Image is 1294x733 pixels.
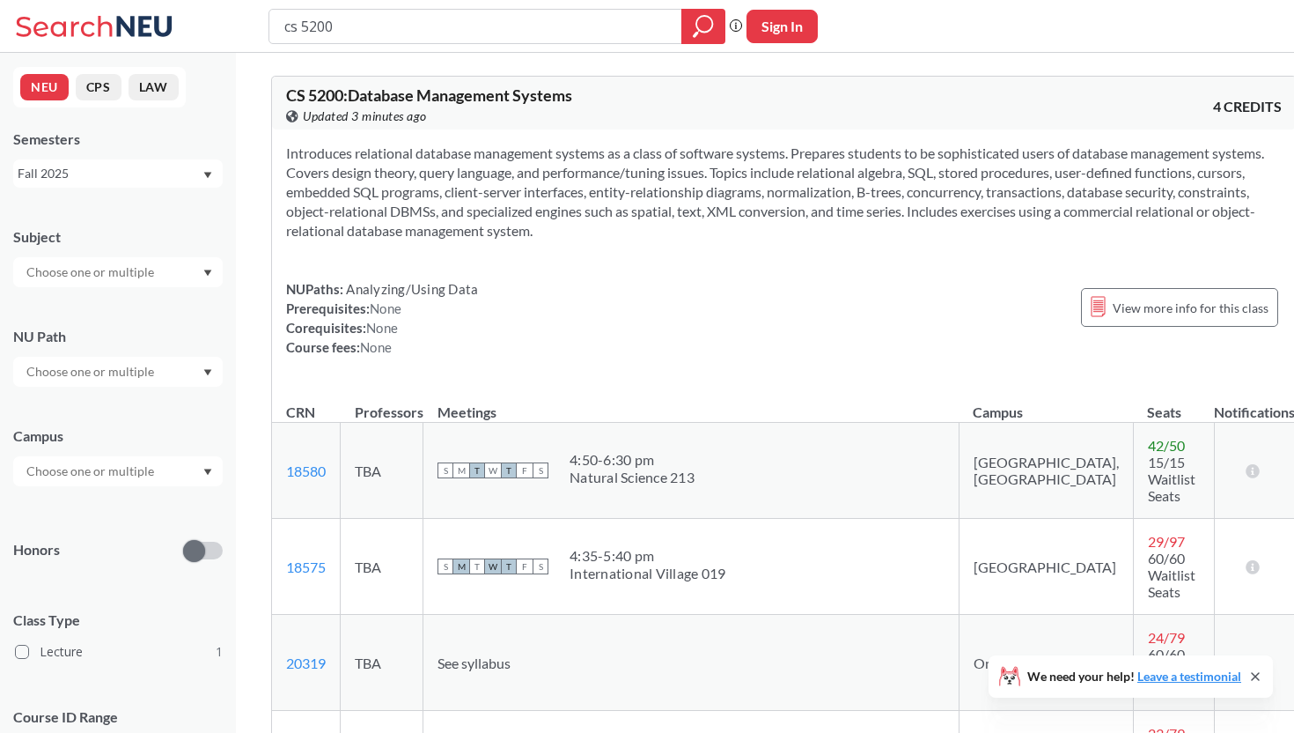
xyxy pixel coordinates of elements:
[533,463,548,478] span: S
[341,423,423,519] td: TBA
[303,107,427,126] span: Updated 3 minutes ago
[13,357,223,387] div: Dropdown arrow
[1027,670,1241,683] span: We need your help!
[501,559,517,574] span: T
[1148,550,1195,600] span: 60/60 Waitlist Seats
[1148,629,1185,646] span: 24 / 79
[76,74,121,100] button: CPS
[18,461,165,482] input: Choose one or multiple
[341,519,423,615] td: TBA
[1133,385,1214,423] th: Seats
[959,519,1133,615] td: [GEOGRAPHIC_DATA]
[533,559,548,574] span: S
[959,615,1133,711] td: Online
[693,14,714,39] svg: magnifying glass
[366,320,398,336] span: None
[517,559,533,574] span: F
[13,159,223,188] div: Fall 2025Dropdown arrow
[13,540,60,560] p: Honors
[517,463,533,478] span: F
[286,144,1282,241] section: Introduces relational database management systems as a class of software systems. Prepares studen...
[18,164,202,183] div: Fall 2025
[203,172,212,179] svg: Dropdown arrow
[423,385,959,423] th: Meetings
[437,559,453,574] span: S
[746,10,818,43] button: Sign In
[469,463,485,478] span: T
[570,547,725,565] div: 4:35 - 5:40 pm
[1148,454,1195,504] span: 15/15 Waitlist Seats
[959,385,1133,423] th: Campus
[570,469,695,486] div: Natural Science 213
[13,707,223,728] p: Course ID Range
[13,426,223,446] div: Campus
[437,655,511,671] span: See syllabus
[453,559,469,574] span: M
[13,257,223,287] div: Dropdown arrow
[18,361,165,382] input: Choose one or multiple
[453,463,469,478] span: M
[1148,437,1185,454] span: 42 / 50
[283,11,669,41] input: Class, professor, course number, "phrase"
[216,642,223,662] span: 1
[437,463,453,478] span: S
[15,640,223,663] label: Lecture
[1113,297,1268,319] span: View more info for this class
[129,74,179,100] button: LAW
[360,339,392,355] span: None
[1213,97,1282,116] span: 4 CREDITS
[20,74,69,100] button: NEU
[1137,669,1241,684] a: Leave a testimonial
[203,369,212,376] svg: Dropdown arrow
[341,615,423,711] td: TBA
[341,385,423,423] th: Professors
[13,611,223,630] span: Class Type
[13,456,223,486] div: Dropdown arrow
[203,469,212,476] svg: Dropdown arrow
[1148,533,1185,550] span: 29 / 97
[570,451,695,469] div: 4:50 - 6:30 pm
[370,300,401,316] span: None
[13,130,223,149] div: Semesters
[485,559,501,574] span: W
[570,565,725,582] div: International Village 019
[681,9,725,44] div: magnifying glass
[13,327,223,346] div: NU Path
[286,85,572,105] span: CS 5200 : Database Management Systems
[501,463,517,478] span: T
[286,559,326,575] a: 18575
[18,262,165,283] input: Choose one or multiple
[203,270,212,277] svg: Dropdown arrow
[13,227,223,247] div: Subject
[959,423,1133,519] td: [GEOGRAPHIC_DATA], [GEOGRAPHIC_DATA]
[286,279,478,357] div: NUPaths: Prerequisites: Corequisites: Course fees:
[485,463,501,478] span: W
[1148,646,1195,696] span: 60/60 Waitlist Seats
[286,403,315,422] div: CRN
[469,559,485,574] span: T
[286,655,326,671] a: 20319
[343,281,478,297] span: Analyzing/Using Data
[286,463,326,479] a: 18580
